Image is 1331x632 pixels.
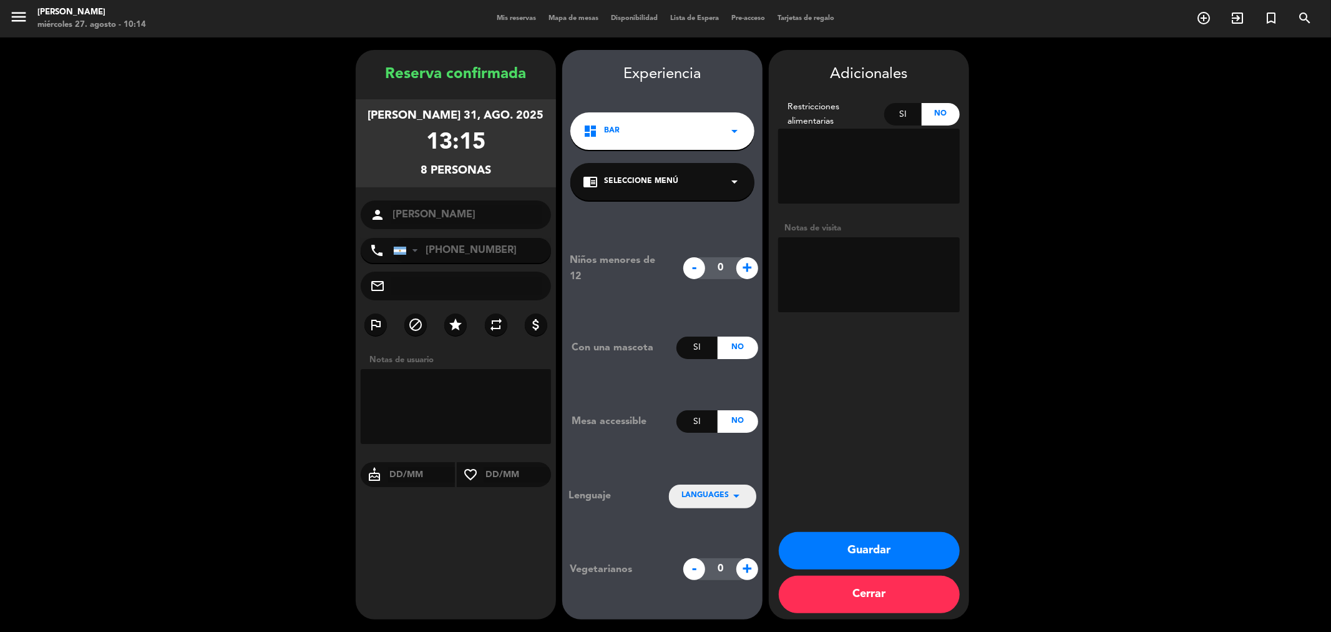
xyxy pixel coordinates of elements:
div: Adicionales [778,62,960,87]
i: arrow_drop_down [727,174,742,189]
div: [PERSON_NAME] 31, ago. 2025 [368,107,544,125]
i: add_circle_outline [1196,11,1211,26]
i: exit_to_app [1230,11,1245,26]
div: No [718,337,758,359]
i: outlined_flag [368,317,383,332]
div: Experiencia [562,62,763,87]
button: Cerrar [779,576,960,613]
i: favorite_border [457,467,484,482]
span: Pre-acceso [725,15,771,22]
i: turned_in_not [1264,11,1279,26]
input: DD/MM [484,467,551,483]
i: cake [361,467,388,482]
div: miércoles 27. agosto - 10:14 [37,19,146,31]
div: Niños menores de 12 [560,252,677,285]
div: [PERSON_NAME] [37,6,146,19]
button: Guardar [779,532,960,570]
i: mail_outline [370,279,385,294]
i: person [370,207,385,222]
span: Disponibilidad [605,15,664,22]
div: Notas de usuario [363,353,556,367]
span: + [736,558,758,580]
div: No [922,103,960,126]
span: Seleccione Menú [604,175,678,188]
span: - [683,257,705,279]
i: repeat [489,317,504,332]
span: Lista de Espera [664,15,725,22]
button: menu [9,7,28,31]
div: Con una mascota [562,340,676,356]
span: - [683,558,705,580]
div: Lenguaje [568,488,648,504]
div: Si [676,337,717,359]
i: dashboard [583,124,598,139]
div: Argentina: +54 [394,239,422,262]
i: arrow_drop_down [727,124,742,139]
i: search [1297,11,1312,26]
span: LANGUAGES [681,490,729,502]
span: Mapa de mesas [542,15,605,22]
i: chrome_reader_mode [583,174,598,189]
i: menu [9,7,28,26]
div: Reserva confirmada [356,62,556,87]
i: arrow_drop_down [729,488,744,503]
i: star [448,317,463,332]
div: 13:15 [426,125,485,162]
input: DD/MM [388,467,455,483]
div: 8 personas [421,162,491,180]
i: attach_money [529,317,544,332]
div: Si [676,410,717,433]
div: Restricciones alimentarias [778,100,884,129]
div: Si [884,103,922,126]
i: phone [369,243,384,258]
i: block [408,317,423,332]
div: No [718,410,758,433]
span: BAR [604,125,620,137]
span: Mis reservas [490,15,542,22]
div: Notas de visita [778,222,960,235]
span: + [736,257,758,279]
span: Tarjetas de regalo [771,15,841,22]
div: Mesa accessible [562,413,676,430]
div: Vegetarianos [560,561,677,578]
